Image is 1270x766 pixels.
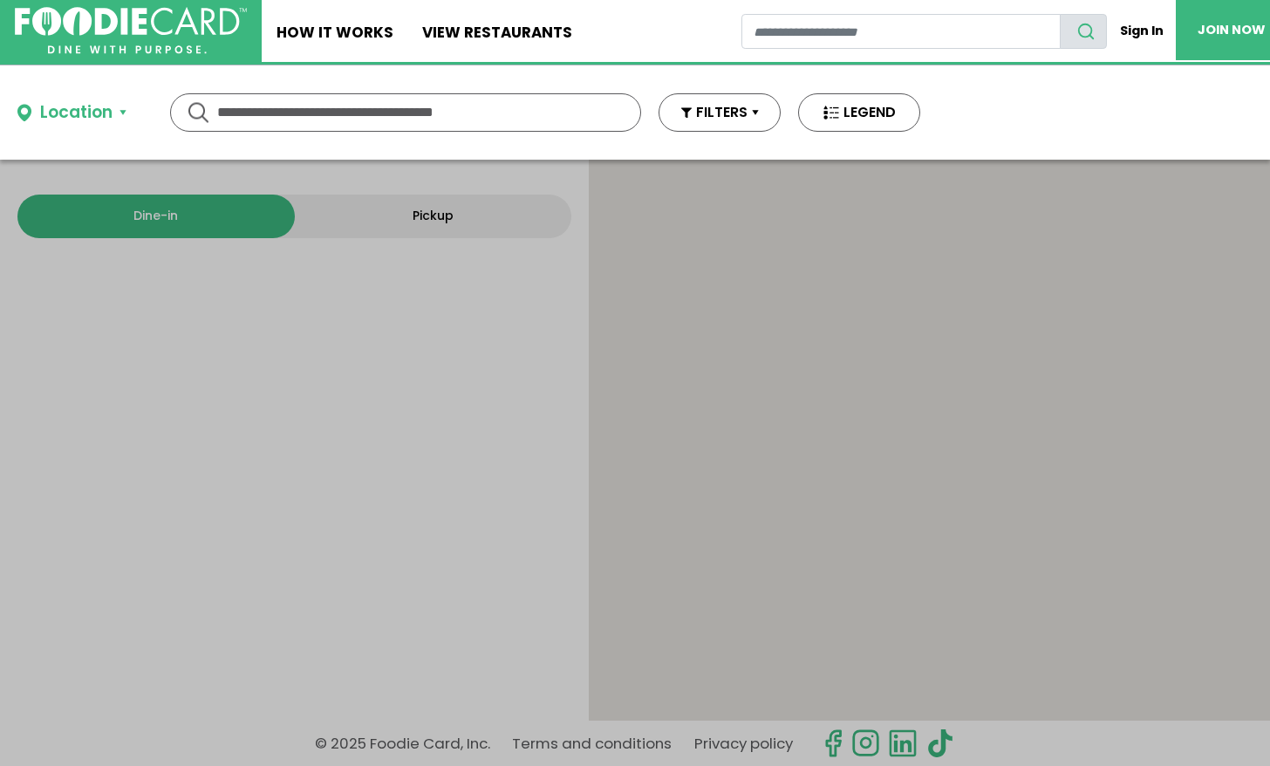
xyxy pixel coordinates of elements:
[659,93,781,132] button: FILTERS
[1107,14,1176,48] a: Sign In
[40,100,113,126] div: Location
[15,7,247,54] img: FoodieCard; Eat, Drink, Save, Donate
[1060,14,1107,49] button: search
[798,93,920,132] button: LEGEND
[741,14,1061,49] input: restaurant search
[17,100,126,126] button: Location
